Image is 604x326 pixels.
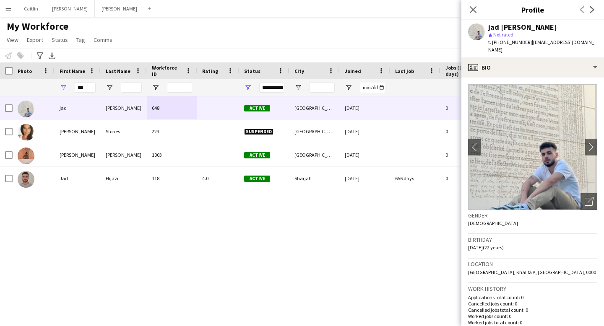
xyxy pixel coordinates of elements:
[55,96,101,119] div: jad
[345,68,361,74] span: Joined
[3,34,22,45] a: View
[340,120,390,143] div: [DATE]
[101,120,147,143] div: Stones
[101,167,147,190] div: Hijazi
[17,0,45,17] button: Caitlin
[76,36,85,44] span: Tag
[121,83,142,93] input: Last Name Filter Input
[7,36,18,44] span: View
[468,244,504,251] span: [DATE] (22 years)
[7,20,68,33] span: My Workforce
[468,319,597,326] p: Worked jobs total count: 0
[488,23,557,31] div: jad [PERSON_NAME]
[197,167,239,190] div: 4.0
[468,212,597,219] h3: Gender
[152,84,159,91] button: Open Filter Menu
[340,96,390,119] div: [DATE]
[244,176,270,182] span: Active
[75,83,96,93] input: First Name Filter Input
[488,39,532,45] span: t. [PHONE_NUMBER]
[468,236,597,243] h3: Birthday
[289,120,340,143] div: [GEOGRAPHIC_DATA]
[440,96,495,119] div: 0
[345,84,352,91] button: Open Filter Menu
[289,143,340,166] div: [GEOGRAPHIC_DATA]
[468,220,518,226] span: [DEMOGRAPHIC_DATA]
[47,51,57,61] app-action-btn: Export XLSX
[440,143,495,166] div: 0
[147,96,197,119] div: 648
[167,83,192,93] input: Workforce ID Filter Input
[90,34,116,45] a: Comms
[147,120,197,143] div: 223
[395,68,414,74] span: Last job
[310,83,335,93] input: City Filter Input
[48,34,71,45] a: Status
[106,68,130,74] span: Last Name
[60,68,85,74] span: First Name
[152,65,182,77] span: Workforce ID
[94,36,112,44] span: Comms
[289,167,340,190] div: Sharjah
[294,84,302,91] button: Open Filter Menu
[147,143,197,166] div: 1003
[468,269,596,275] span: [GEOGRAPHIC_DATA], Khalifa A, [GEOGRAPHIC_DATA], 0000
[340,167,390,190] div: [DATE]
[468,313,597,319] p: Worked jobs count: 0
[45,0,95,17] button: [PERSON_NAME]
[18,147,34,164] img: Jade Saleh
[244,152,270,158] span: Active
[468,294,597,300] p: Applications total count: 0
[106,84,113,91] button: Open Filter Menu
[488,39,594,53] span: | [EMAIL_ADDRESS][DOMAIN_NAME]
[581,193,597,210] div: Open photos pop-in
[55,143,101,166] div: [PERSON_NAME]
[468,285,597,292] h3: Work history
[101,143,147,166] div: [PERSON_NAME]
[461,4,604,15] h3: Profile
[18,124,34,141] img: Jade Stones
[18,101,34,117] img: jad abu esmail
[35,51,45,61] app-action-btn: Advanced filters
[23,34,47,45] a: Export
[390,167,440,190] div: 656 days
[73,34,89,45] a: Tag
[101,96,147,119] div: [PERSON_NAME]
[18,68,32,74] span: Photo
[445,65,480,77] span: Jobs (last 90 days)
[289,96,340,119] div: [GEOGRAPHIC_DATA]
[340,143,390,166] div: [DATE]
[244,68,260,74] span: Status
[294,68,304,74] span: City
[468,307,597,313] p: Cancelled jobs total count: 0
[461,57,604,78] div: Bio
[18,171,34,188] img: Jad Hijazi
[468,84,597,210] img: Crew avatar or photo
[468,300,597,307] p: Cancelled jobs count: 0
[27,36,43,44] span: Export
[360,83,385,93] input: Joined Filter Input
[55,167,101,190] div: Jad
[440,120,495,143] div: 0
[95,0,144,17] button: [PERSON_NAME]
[440,167,495,190] div: 0
[55,120,101,143] div: [PERSON_NAME]
[60,84,67,91] button: Open Filter Menu
[468,260,597,268] h3: Location
[244,84,252,91] button: Open Filter Menu
[52,36,68,44] span: Status
[493,31,513,38] span: Not rated
[147,167,197,190] div: 118
[202,68,218,74] span: Rating
[244,129,273,135] span: Suspended
[244,105,270,111] span: Active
